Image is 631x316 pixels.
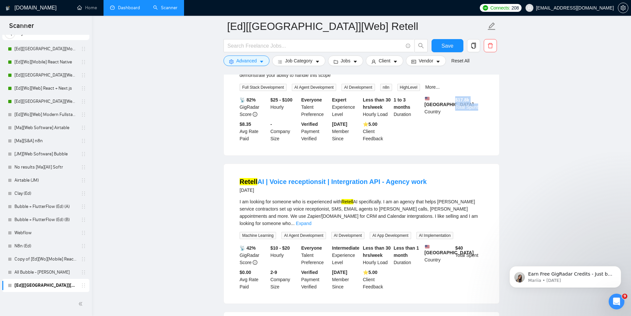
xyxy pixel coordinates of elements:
[81,230,86,236] span: holder
[240,270,251,275] b: $0.00
[81,46,86,52] span: holder
[371,59,376,64] span: user
[300,269,331,290] div: Payment Verified
[240,232,276,239] span: Machine Learning
[331,269,362,290] div: Member Since
[392,244,423,266] div: Duration
[270,270,277,275] b: 2-9
[14,147,77,161] a: [JM][Web Software] Bubble
[81,99,86,104] span: holder
[411,59,416,64] span: idcard
[467,43,480,49] span: copy
[81,165,86,170] span: holder
[328,56,363,66] button: folderJobscaret-down
[14,95,77,108] a: [Ed][[GEOGRAPHIC_DATA]][Web] Modern Fullstack
[331,121,362,142] div: Member Since
[527,6,532,10] span: user
[269,269,300,290] div: Company Size
[81,86,86,91] span: holder
[296,221,311,226] a: Expand
[81,270,86,275] span: holder
[490,4,510,11] span: Connects:
[363,270,377,275] b: ⭐️ 5.00
[415,43,427,49] span: search
[269,244,300,266] div: Hourly
[81,73,86,78] span: holder
[622,294,627,299] span: 9
[331,244,362,266] div: Experience Level
[419,57,433,64] span: Vendor
[451,57,469,64] a: Reset All
[253,260,257,265] span: info-circle
[414,39,428,52] button: search
[81,283,86,288] span: holder
[14,161,77,174] a: No results [Ma][All] Softr
[370,232,411,239] span: AI App Development
[78,301,85,307] span: double-left
[301,97,322,102] b: Everyone
[14,200,77,213] a: Bubble + FlutterFlow (Ed) (A)
[380,84,392,91] span: n8n
[353,59,358,64] span: caret-down
[425,244,430,249] img: 🇺🇸
[406,56,446,66] button: idcardVendorcaret-down
[240,245,256,251] b: 📡 42%
[14,69,77,82] a: [Ed][[GEOGRAPHIC_DATA]][Web] React + Next.js
[332,270,347,275] b: [DATE]
[394,97,410,110] b: 1 to 3 months
[362,96,392,118] div: Hourly Load
[618,5,628,11] span: setting
[14,253,77,266] a: Copy of [Ed][Wo][Mobile] React Native
[331,96,362,118] div: Experience Level
[269,96,300,118] div: Hourly
[227,18,486,34] input: Scanner name...
[227,42,403,50] input: Search Freelance Jobs...
[81,151,86,157] span: holder
[14,187,77,200] a: Clay (Ed)
[81,204,86,209] span: holder
[238,244,269,266] div: GigRadar Score
[281,232,326,239] span: AI Agent Development
[341,199,353,204] mark: Retell
[81,217,86,222] span: holder
[300,244,331,266] div: Talent Preference
[240,122,251,127] b: $8.35
[301,270,318,275] b: Verified
[300,121,331,142] div: Payment Verified
[240,178,427,185] a: RetellAI | Voice receptionsit | Intergration API - Agency work
[14,279,77,292] a: [Ed][[GEOGRAPHIC_DATA]][Web] Retell
[393,59,398,64] span: caret-down
[14,121,77,134] a: [Ma][Web Software] Airtable
[334,59,338,64] span: folder
[301,122,318,127] b: Verified
[81,257,86,262] span: holder
[484,43,497,49] span: delete
[394,245,419,258] b: Less than 1 month
[270,245,290,251] b: $10 - $20
[269,121,300,142] div: Company Size
[332,122,347,127] b: [DATE]
[362,121,392,142] div: Client Feedback
[301,245,322,251] b: Everyone
[14,134,77,147] a: [Ma][S&A] n8n
[2,27,89,292] li: My Scanners
[14,174,77,187] a: Airtable (JM)
[238,269,269,290] div: Avg Rate Paid
[110,5,140,11] a: dashboardDashboard
[285,57,312,64] span: Job Category
[229,59,234,64] span: setting
[331,232,364,239] span: AI Development
[14,213,77,226] a: Bubble + FlutterFlow (Ed) (B)
[300,96,331,118] div: Talent Preference
[363,97,391,110] b: Less than 30 hrs/week
[81,191,86,196] span: holder
[238,96,269,118] div: GigRadar Score
[432,39,463,52] button: Save
[397,84,420,91] span: HighLevel
[362,269,392,290] div: Client Feedback
[240,84,287,91] span: Full Stack Development
[406,44,410,48] span: info-circle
